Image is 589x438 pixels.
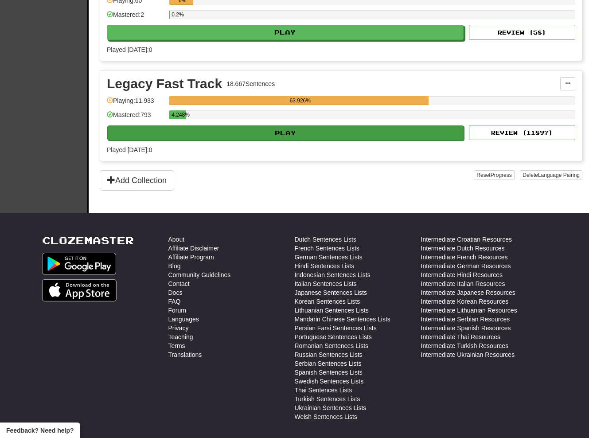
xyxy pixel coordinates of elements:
[168,270,231,279] a: Community Guidelines
[538,172,580,178] span: Language Pairing
[469,25,575,40] button: Review (58)
[168,332,193,341] a: Teaching
[295,297,360,306] a: Korean Sentences Lists
[295,412,357,421] a: Welsh Sentences Lists
[107,77,222,90] div: Legacy Fast Track
[421,262,511,270] a: Intermediate German Resources
[295,306,369,315] a: Lithuanian Sentences Lists
[295,288,367,297] a: Japanese Sentences Lists
[469,125,575,140] button: Review (11897)
[295,332,372,341] a: Portuguese Sentences Lists
[491,172,512,178] span: Progress
[172,110,186,119] div: 4.248%
[295,244,359,253] a: French Sentences Lists
[421,324,511,332] a: Intermediate Spanish Resources
[107,110,164,125] div: Mastered: 793
[421,244,505,253] a: Intermediate Dutch Resources
[168,350,202,359] a: Translations
[295,235,356,244] a: Dutch Sentences Lists
[168,341,185,350] a: Terms
[421,253,508,262] a: Intermediate French Resources
[421,350,515,359] a: Intermediate Ukrainian Resources
[295,324,377,332] a: Persian Farsi Sentences Lists
[100,170,174,191] button: Add Collection
[295,377,364,386] a: Swedish Sentences Lists
[168,262,181,270] a: Blog
[168,253,214,262] a: Affiliate Program
[168,324,189,332] a: Privacy
[107,10,164,25] div: Mastered: 2
[168,244,219,253] a: Affiliate Disclaimer
[421,306,517,315] a: Intermediate Lithuanian Resources
[295,341,369,350] a: Romanian Sentences Lists
[295,315,390,324] a: Mandarin Chinese Sentences Lists
[295,262,355,270] a: Hindi Sentences Lists
[295,403,367,412] a: Ukrainian Sentences Lists
[295,279,357,288] a: Italian Sentences Lists
[168,288,183,297] a: Docs
[107,46,152,53] span: Played [DATE]: 0
[295,253,363,262] a: German Sentences Lists
[295,359,362,368] a: Serbian Sentences Lists
[421,270,503,279] a: Intermediate Hindi Resources
[295,368,363,377] a: Spanish Sentences Lists
[107,96,164,111] div: Playing: 11.933
[107,125,464,141] button: Play
[295,395,360,403] a: Turkish Sentences Lists
[421,297,509,306] a: Intermediate Korean Resources
[6,426,74,435] span: Open feedback widget
[421,288,515,297] a: Intermediate Japanese Resources
[168,297,181,306] a: FAQ
[168,279,190,288] a: Contact
[295,350,363,359] a: Russian Sentences Lists
[474,170,514,180] button: ResetProgress
[42,253,117,275] img: Get it on Google Play
[520,170,582,180] button: DeleteLanguage Pairing
[421,332,501,341] a: Intermediate Thai Resources
[168,235,185,244] a: About
[42,279,117,301] img: Get it on App Store
[421,235,512,244] a: Intermediate Croatian Resources
[107,25,464,40] button: Play
[295,270,371,279] a: Indonesian Sentences Lists
[42,235,134,246] a: Clozemaster
[421,341,509,350] a: Intermediate Turkish Resources
[168,306,186,315] a: Forum
[107,146,152,153] span: Played [DATE]: 0
[168,315,199,324] a: Languages
[421,279,505,288] a: Intermediate Italian Resources
[226,79,275,88] div: 18.667 Sentences
[295,386,352,395] a: Thai Sentences Lists
[172,96,429,105] div: 63.926%
[421,315,510,324] a: Intermediate Serbian Resources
